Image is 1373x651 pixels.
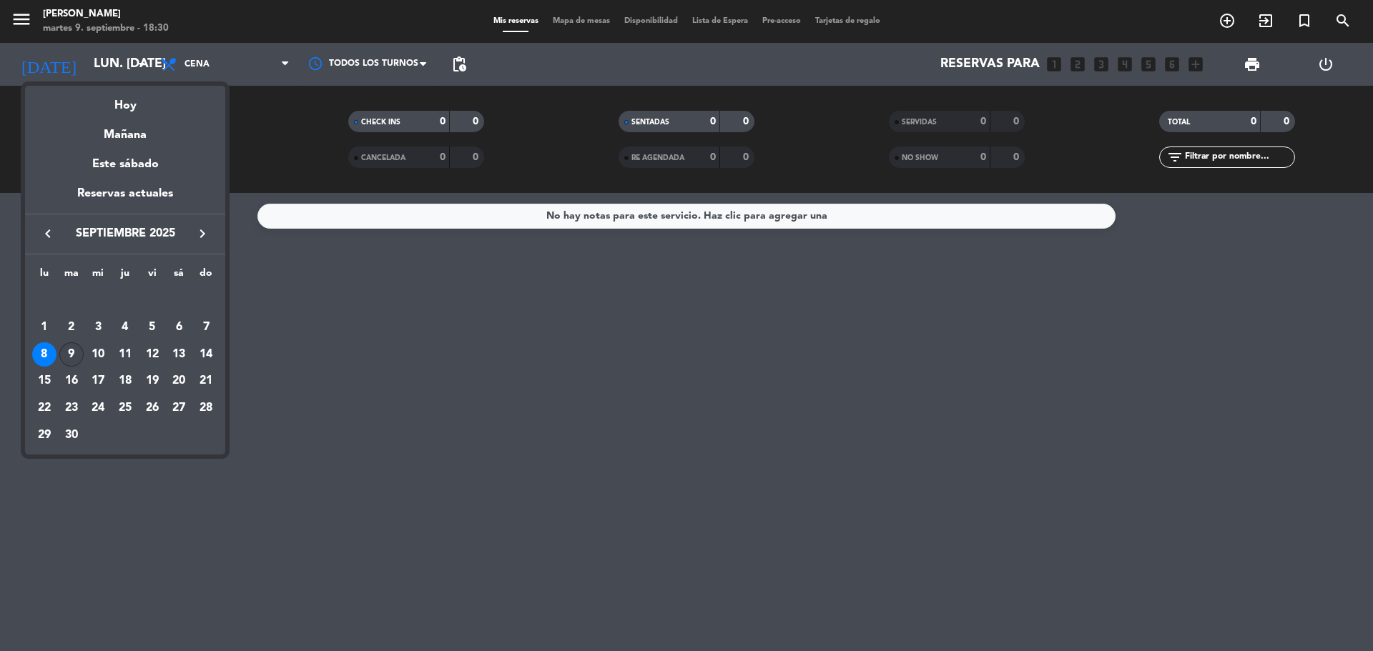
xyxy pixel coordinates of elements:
[86,396,110,420] div: 24
[192,341,220,368] td: 14 de septiembre de 2025
[32,342,56,367] div: 8
[167,369,191,393] div: 20
[192,367,220,394] td: 21 de septiembre de 2025
[140,369,164,393] div: 19
[113,315,137,339] div: 4
[32,423,56,447] div: 29
[59,423,84,447] div: 30
[194,342,218,367] div: 14
[58,394,85,422] td: 23 de septiembre de 2025
[32,369,56,393] div: 15
[112,394,139,422] td: 25 de septiembre de 2025
[166,394,193,422] td: 27 de septiembre de 2025
[140,396,164,420] div: 26
[84,367,112,394] td: 17 de septiembre de 2025
[167,342,191,367] div: 13
[39,225,56,242] i: keyboard_arrow_left
[84,341,112,368] td: 10 de septiembre de 2025
[192,314,220,341] td: 7 de septiembre de 2025
[31,422,58,449] td: 29 de septiembre de 2025
[167,396,191,420] div: 27
[58,265,85,287] th: martes
[58,341,85,368] td: 9 de septiembre de 2025
[192,265,220,287] th: domingo
[113,342,137,367] div: 11
[112,265,139,287] th: jueves
[86,369,110,393] div: 17
[139,341,166,368] td: 12 de septiembre de 2025
[139,394,166,422] td: 26 de septiembre de 2025
[84,394,112,422] td: 24 de septiembre de 2025
[167,315,191,339] div: 6
[113,369,137,393] div: 18
[112,314,139,341] td: 4 de septiembre de 2025
[112,367,139,394] td: 18 de septiembre de 2025
[140,342,164,367] div: 12
[86,342,110,367] div: 10
[31,394,58,422] td: 22 de septiembre de 2025
[84,265,112,287] th: miércoles
[194,396,218,420] div: 28
[32,396,56,420] div: 22
[31,341,58,368] td: 8 de septiembre de 2025
[190,224,215,243] button: keyboard_arrow_right
[58,314,85,341] td: 2 de septiembre de 2025
[112,341,139,368] td: 11 de septiembre de 2025
[25,184,225,214] div: Reservas actuales
[58,367,85,394] td: 16 de septiembre de 2025
[31,367,58,394] td: 15 de septiembre de 2025
[139,265,166,287] th: viernes
[192,394,220,422] td: 28 de septiembre de 2025
[31,265,58,287] th: lunes
[31,314,58,341] td: 1 de septiembre de 2025
[59,396,84,420] div: 23
[139,367,166,394] td: 19 de septiembre de 2025
[25,144,225,184] div: Este sábado
[32,315,56,339] div: 1
[139,314,166,341] td: 5 de septiembre de 2025
[59,315,84,339] div: 2
[25,86,225,115] div: Hoy
[25,115,225,144] div: Mañana
[166,314,193,341] td: 6 de septiembre de 2025
[166,341,193,368] td: 13 de septiembre de 2025
[58,422,85,449] td: 30 de septiembre de 2025
[113,396,137,420] div: 25
[59,369,84,393] div: 16
[31,287,220,314] td: SEP.
[59,342,84,367] div: 9
[140,315,164,339] div: 5
[86,315,110,339] div: 3
[84,314,112,341] td: 3 de septiembre de 2025
[61,224,190,243] span: septiembre 2025
[194,369,218,393] div: 21
[166,367,193,394] td: 20 de septiembre de 2025
[166,265,193,287] th: sábado
[194,225,211,242] i: keyboard_arrow_right
[194,315,218,339] div: 7
[35,224,61,243] button: keyboard_arrow_left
